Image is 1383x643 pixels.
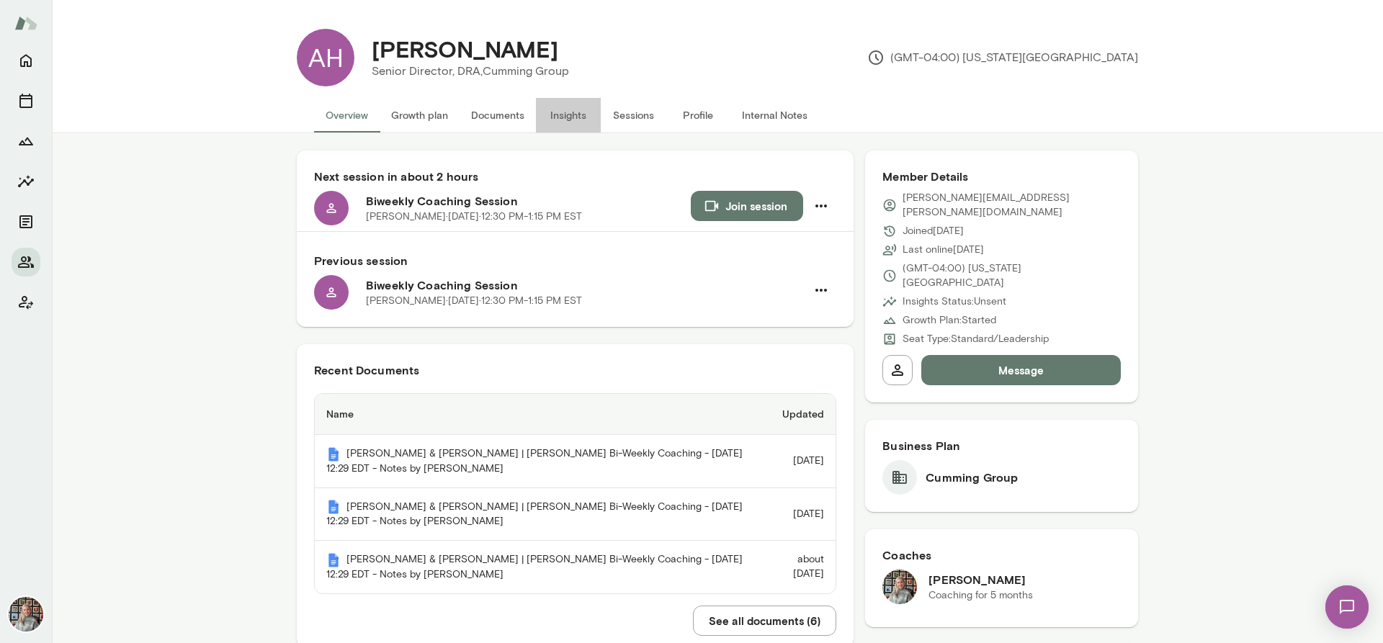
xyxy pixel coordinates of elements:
img: Mento [14,9,37,37]
button: Internal Notes [730,98,819,132]
img: Mento | Coaching sessions [326,500,341,514]
p: (GMT-04:00) [US_STATE][GEOGRAPHIC_DATA] [903,261,1121,290]
button: Insights [12,167,40,196]
p: Insights Status: Unsent [903,294,1006,309]
td: about [DATE] [758,541,836,593]
button: Growth plan [380,98,460,132]
h6: Biweekly Coaching Session [366,276,806,294]
button: Documents [460,98,536,132]
button: Documents [12,207,40,236]
h6: Business Plan [882,437,1121,454]
th: Name [315,394,758,435]
button: Home [12,46,40,75]
img: Tricia Maggio [9,597,43,631]
p: Senior Director, DRA, Cumming Group [372,63,569,80]
th: [PERSON_NAME] & [PERSON_NAME] | [PERSON_NAME] Bi-Weekly Coaching - [DATE] 12:29 EDT - Notes by [P... [315,488,758,541]
p: [PERSON_NAME] · [DATE] · 12:30 PM-1:15 PM EST [366,210,582,224]
p: Joined [DATE] [903,224,964,238]
button: Sessions [12,86,40,115]
button: Message [921,355,1121,385]
img: Tricia Maggio [882,570,917,604]
p: Coaching for 5 months [928,588,1033,603]
p: Last online [DATE] [903,243,984,257]
button: Profile [666,98,730,132]
h6: Biweekly Coaching Session [366,192,691,210]
button: Join session [691,191,803,221]
button: Members [12,248,40,276]
h6: Coaches [882,547,1121,564]
button: Insights [536,98,601,132]
button: Sessions [601,98,666,132]
th: [PERSON_NAME] & [PERSON_NAME] | [PERSON_NAME] Bi-Weekly Coaching - [DATE] 12:29 EDT - Notes by [P... [315,435,758,488]
th: Updated [758,394,836,435]
h6: Cumming Group [926,469,1018,486]
button: Client app [12,288,40,317]
button: Overview [314,98,380,132]
button: Growth Plan [12,127,40,156]
img: Mento | Coaching sessions [326,447,341,462]
h6: [PERSON_NAME] [928,571,1033,588]
th: [PERSON_NAME] & [PERSON_NAME] | [PERSON_NAME] Bi-Weekly Coaching - [DATE] 12:29 EDT - Notes by [P... [315,541,758,593]
p: Seat Type: Standard/Leadership [903,332,1049,346]
p: Growth Plan: Started [903,313,996,328]
td: [DATE] [758,488,836,541]
p: [PERSON_NAME] · [DATE] · 12:30 PM-1:15 PM EST [366,294,582,308]
p: [PERSON_NAME][EMAIL_ADDRESS][PERSON_NAME][DOMAIN_NAME] [903,191,1121,220]
img: Mento | Coaching sessions [326,553,341,567]
p: (GMT-04:00) [US_STATE][GEOGRAPHIC_DATA] [867,49,1138,66]
h6: Next session in about 2 hours [314,168,836,185]
h6: Recent Documents [314,361,836,379]
button: See all documents (6) [693,606,836,636]
td: [DATE] [758,435,836,488]
h4: [PERSON_NAME] [372,35,558,63]
h6: Previous session [314,252,836,269]
div: AH [297,29,354,86]
h6: Member Details [882,168,1121,185]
